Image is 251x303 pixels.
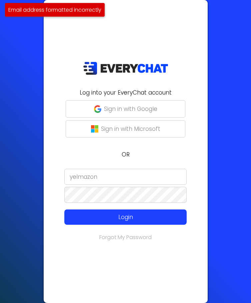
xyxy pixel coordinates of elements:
[104,105,157,113] p: Sign in with Google
[64,209,187,225] button: Login
[99,233,152,241] a: Forgot My Password
[94,105,101,113] img: google-g.png
[101,125,160,133] p: Sign in with Microsoft
[91,125,98,133] img: microsoft-logo.png
[64,169,187,185] input: Email
[48,88,204,97] h2: Log into your EveryChat account
[66,100,185,118] button: Sign in with Google
[8,6,101,14] p: Email address formatted incorrectly
[48,150,204,159] p: OR
[66,120,185,138] button: Sign in with Microsoft
[83,62,168,75] img: EveryChat_logo_dark.png
[77,213,174,221] p: Login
